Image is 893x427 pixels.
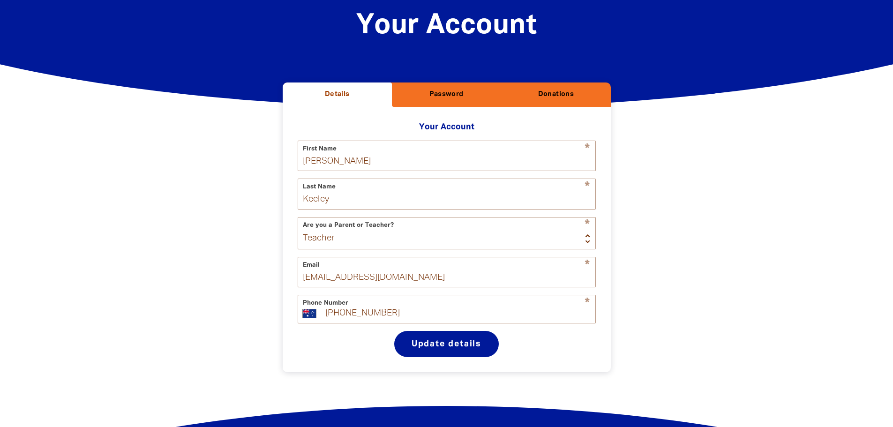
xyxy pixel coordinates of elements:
[356,13,537,39] span: Your Account
[290,90,384,99] h2: Details
[585,298,590,308] i: Required
[509,90,603,99] h2: Donations
[283,82,392,107] button: Details
[394,331,499,357] button: Update details
[298,122,596,133] h2: Your Account
[399,90,494,99] h2: Password
[392,82,501,107] button: Password
[501,82,610,107] button: Donations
